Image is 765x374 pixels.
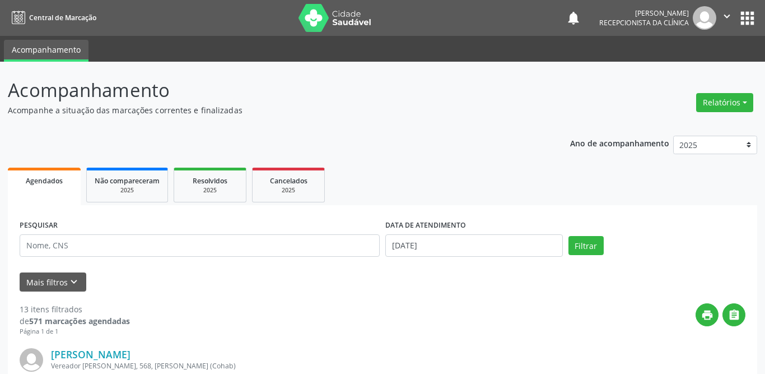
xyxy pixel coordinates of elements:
[696,93,753,112] button: Relatórios
[716,6,738,30] button: 
[51,361,577,371] div: Vereador [PERSON_NAME], 568, [PERSON_NAME] (Cohab)
[599,18,689,27] span: Recepcionista da clínica
[8,76,533,104] p: Acompanhamento
[270,176,307,186] span: Cancelados
[20,217,58,234] label: PESQUISAR
[728,309,740,321] i: 
[385,217,466,234] label: DATA DE ATENDIMENTO
[29,13,96,22] span: Central de Marcação
[51,348,130,361] a: [PERSON_NAME]
[20,348,43,372] img: img
[26,176,63,186] span: Agendados
[599,8,689,18] div: [PERSON_NAME]
[193,176,227,186] span: Resolvidos
[568,236,604,255] button: Filtrar
[182,186,238,195] div: 2025
[20,234,380,257] input: Nome, CNS
[20,327,130,336] div: Página 1 de 1
[4,40,88,62] a: Acompanhamento
[260,186,316,195] div: 2025
[20,315,130,327] div: de
[8,104,533,116] p: Acompanhe a situação das marcações correntes e finalizadas
[95,176,160,186] span: Não compareceram
[721,10,733,22] i: 
[20,303,130,315] div: 13 itens filtrados
[68,276,80,288] i: keyboard_arrow_down
[738,8,757,28] button: apps
[701,309,713,321] i: print
[29,316,130,326] strong: 571 marcações agendadas
[8,8,96,27] a: Central de Marcação
[570,136,669,150] p: Ano de acompanhamento
[566,10,581,26] button: notifications
[20,273,86,292] button: Mais filtroskeyboard_arrow_down
[696,303,719,326] button: print
[722,303,745,326] button: 
[693,6,716,30] img: img
[385,234,563,257] input: Selecione um intervalo
[95,186,160,195] div: 2025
